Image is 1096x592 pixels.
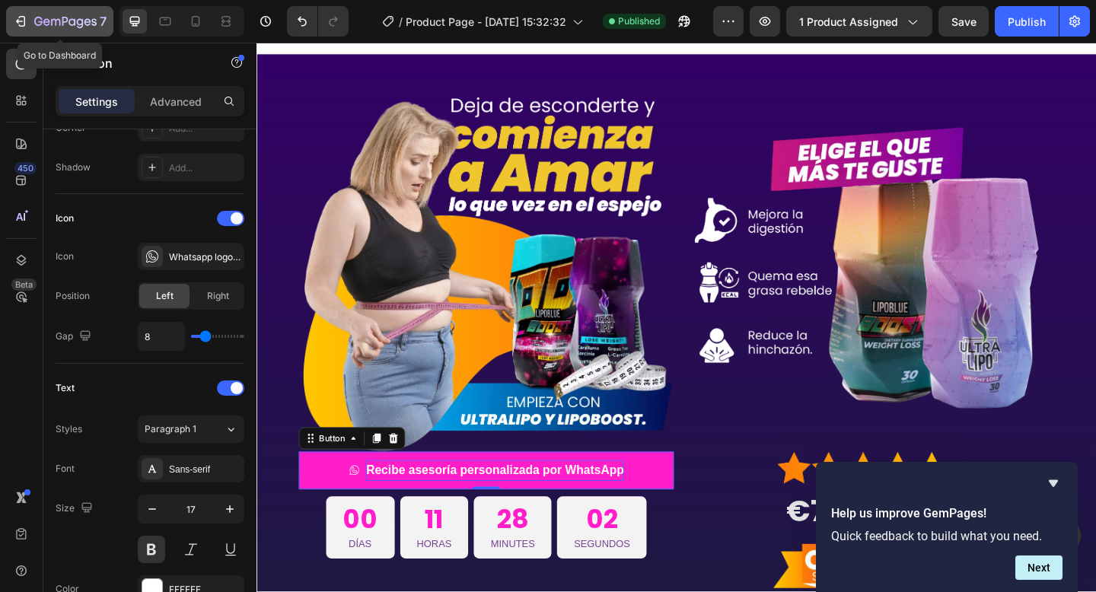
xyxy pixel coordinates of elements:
span: Right [207,289,229,303]
p: Quick feedback to build what you need. [831,529,1063,543]
div: Icon [56,250,74,263]
div: Size [56,498,96,519]
div: Undo/Redo [287,6,349,37]
button: Next question [1015,555,1063,580]
img: gempages_525006548800373903-d5e66262-8c67-4b09-bf53-0510934a9fe3.webp [460,445,868,480]
div: Shadow [56,161,91,174]
button: 7 [6,6,113,37]
div: Sans-serif [169,463,241,476]
div: €70,00 [574,488,694,533]
span: / [399,14,403,30]
span: Published [618,14,660,28]
p: Button [74,54,203,72]
div: Whatsapp logo light [169,250,241,264]
div: €120,00 [700,501,753,521]
div: 11 [174,500,212,536]
button: Publish [995,6,1059,37]
div: Position [56,289,90,303]
input: Auto [139,323,184,350]
h2: Help us improve GemPages! [831,504,1063,523]
div: 28 [254,500,302,536]
button: Save [938,6,989,37]
div: Add... [169,161,241,175]
p: Días [94,536,132,555]
span: Save [951,15,977,28]
span: Left [156,289,174,303]
button: 1 product assigned [786,6,932,37]
img: gempages_525006548800373903-e1c7812e-8b4d-48d2-b25d-1a9027be6dbe.png [460,37,868,445]
span: Paragraph 1 [145,422,196,436]
p: Segundos [345,536,406,555]
p: Advanced [150,94,202,110]
div: 450 [14,162,37,174]
button: Paragraph 1 [138,415,244,443]
div: Beta [11,278,37,291]
span: 1 product assigned [799,14,898,30]
p: Settings [75,94,118,110]
iframe: Design area [256,43,1096,592]
span: Product Page - [DATE] 15:32:32 [406,14,566,30]
div: 02 [345,500,406,536]
div: Text [56,381,75,395]
p: 7 [100,12,107,30]
div: Font [56,462,75,476]
p: Minutes [254,536,302,555]
div: Help us improve GemPages! [831,474,1063,580]
div: Styles [56,422,82,436]
p: Horas [174,536,212,555]
button: Hide survey [1044,474,1063,492]
div: Gap [56,326,94,347]
div: Publish [1008,14,1046,30]
div: Icon [56,212,74,225]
